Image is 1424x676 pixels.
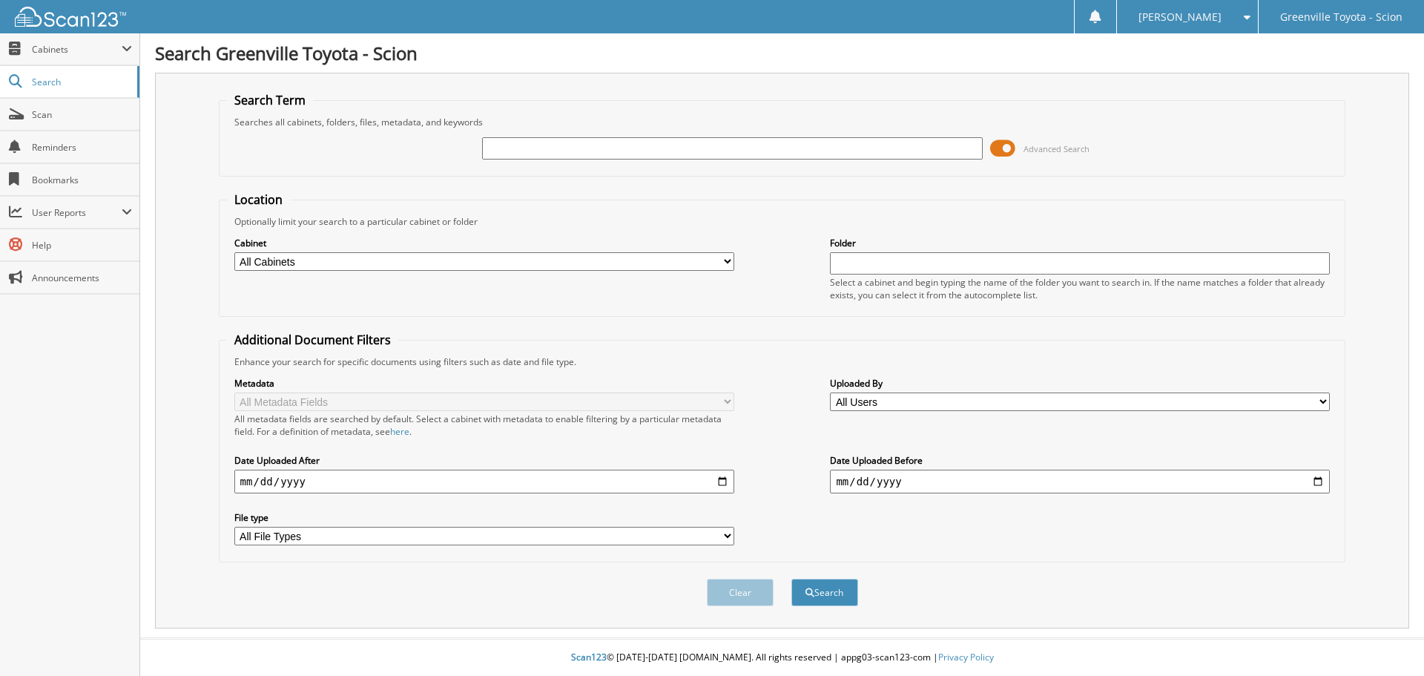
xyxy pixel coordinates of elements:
span: Bookmarks [32,174,132,186]
span: Announcements [32,272,132,284]
legend: Search Term [227,92,313,108]
label: Date Uploaded After [234,454,734,467]
span: Search [32,76,130,88]
div: All metadata fields are searched by default. Select a cabinet with metadata to enable filtering b... [234,413,734,438]
a: here [390,425,409,438]
iframe: Chat Widget [1350,605,1424,676]
span: [PERSON_NAME] [1138,13,1222,22]
div: Select a cabinet and begin typing the name of the folder you want to search in. If the name match... [830,276,1330,301]
span: User Reports [32,206,122,219]
div: Enhance your search for specific documents using filters such as date and file type. [227,355,1338,368]
label: File type [234,511,734,524]
button: Search [791,579,858,606]
legend: Location [227,191,290,208]
label: Folder [830,237,1330,249]
div: Searches all cabinets, folders, files, metadata, and keywords [227,116,1338,128]
span: Reminders [32,141,132,154]
span: Cabinets [32,43,122,56]
img: scan123-logo-white.svg [15,7,126,27]
input: end [830,470,1330,493]
div: Optionally limit your search to a particular cabinet or folder [227,215,1338,228]
div: © [DATE]-[DATE] [DOMAIN_NAME]. All rights reserved | appg03-scan123-com | [140,640,1424,676]
label: Metadata [234,377,734,390]
label: Date Uploaded Before [830,454,1330,467]
label: Cabinet [234,237,734,249]
span: Advanced Search [1023,143,1090,154]
h1: Search Greenville Toyota - Scion [155,41,1409,65]
legend: Additional Document Filters [227,332,398,348]
button: Clear [707,579,774,606]
a: Privacy Policy [938,651,994,663]
span: Help [32,239,132,252]
span: Scan [32,108,132,121]
label: Uploaded By [830,377,1330,390]
input: start [234,470,734,493]
span: Scan123 [571,651,607,663]
span: Greenville Toyota - Scion [1280,13,1402,22]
